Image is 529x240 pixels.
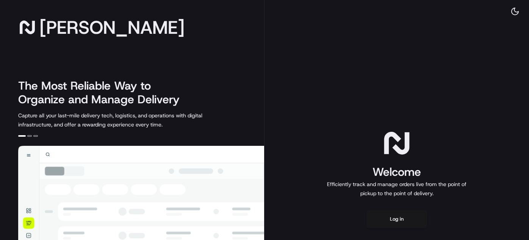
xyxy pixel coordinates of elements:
span: [PERSON_NAME] [39,20,185,35]
h1: Welcome [324,164,470,180]
p: Capture all your last-mile delivery tech, logistics, and operations with digital infrastructure, ... [18,111,236,129]
h2: The Most Reliable Way to Organize and Manage Delivery [18,79,188,106]
p: Efficiently track and manage orders live from the point of pickup to the point of delivery. [324,180,470,198]
button: Log in [366,210,427,228]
